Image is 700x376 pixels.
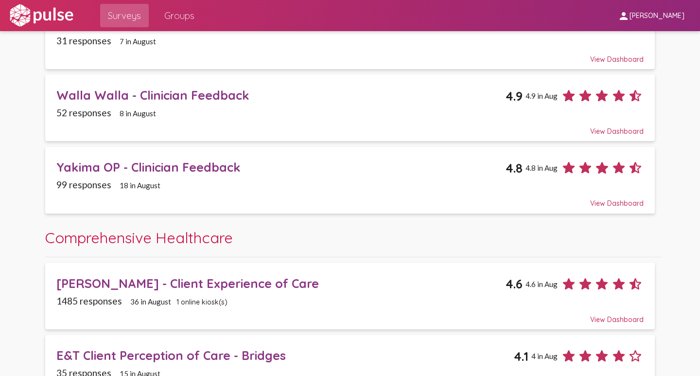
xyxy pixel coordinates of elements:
span: 4.6 [506,276,523,291]
div: Walla Walla - Clinician Feedback [56,88,506,103]
a: Yakima OP - Clinician Feedback4.84.8 in Aug99 responses18 in AugustView Dashboard [45,147,655,214]
span: 7 in August [120,37,156,46]
span: 1 online kiosk(s) [176,298,227,306]
div: View Dashboard [56,190,644,208]
div: View Dashboard [56,118,644,136]
div: E&T Client Perception of Care - Bridges [56,348,514,363]
img: white-logo.svg [8,3,75,28]
span: 52 responses [56,107,111,118]
span: 31 responses [56,35,111,46]
span: [PERSON_NAME] [630,12,684,20]
div: [PERSON_NAME] - Client Experience of Care [56,276,506,291]
span: 1485 responses [56,295,122,306]
a: Surveys [100,4,149,27]
a: Sunnyside - Clinician Feedback4.54.6 in Aug31 responses7 in AugustView Dashboard [45,2,655,69]
span: 4.9 in Aug [525,91,558,100]
div: View Dashboard [56,46,644,64]
span: 8 in August [120,109,156,118]
button: [PERSON_NAME] [610,6,692,24]
span: 4.8 in Aug [525,163,558,172]
span: Comprehensive Healthcare [45,228,233,247]
span: Surveys [108,7,141,24]
span: 4 in Aug [531,352,558,360]
a: Walla Walla - Clinician Feedback4.94.9 in Aug52 responses8 in AugustView Dashboard [45,74,655,141]
a: [PERSON_NAME] - Client Experience of Care4.64.6 in Aug1485 responses36 in August1 online kiosk(s)... [45,263,655,329]
span: 4.1 [514,349,528,364]
span: Groups [164,7,194,24]
div: View Dashboard [56,306,644,324]
span: 99 responses [56,179,111,190]
div: Yakima OP - Clinician Feedback [56,160,506,175]
span: 4.6 in Aug [525,280,558,288]
a: Groups [157,4,202,27]
span: 4.9 [506,89,523,104]
span: 18 in August [120,181,160,190]
span: 4.8 [506,161,523,176]
mat-icon: person [618,10,630,22]
span: 36 in August [130,297,171,306]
